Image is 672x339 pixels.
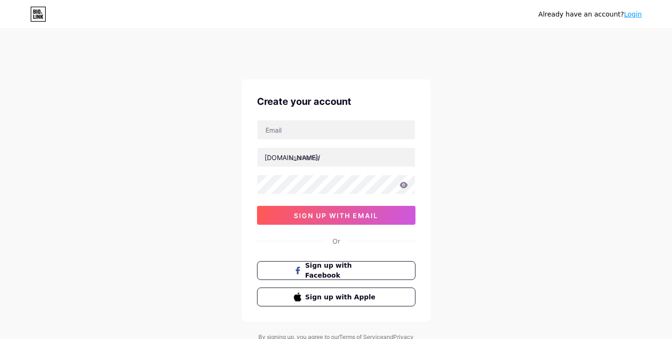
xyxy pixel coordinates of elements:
button: Sign up with Facebook [257,261,415,280]
span: Sign up with Facebook [305,261,378,280]
span: Sign up with Apple [305,292,378,302]
span: sign up with email [294,212,378,220]
div: Create your account [257,94,415,109]
input: username [257,148,415,167]
div: Or [332,236,340,246]
div: Already have an account? [539,9,642,19]
button: Sign up with Apple [257,288,415,306]
div: [DOMAIN_NAME]/ [265,153,320,162]
a: Login [624,10,642,18]
button: sign up with email [257,206,415,225]
input: Email [257,120,415,139]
